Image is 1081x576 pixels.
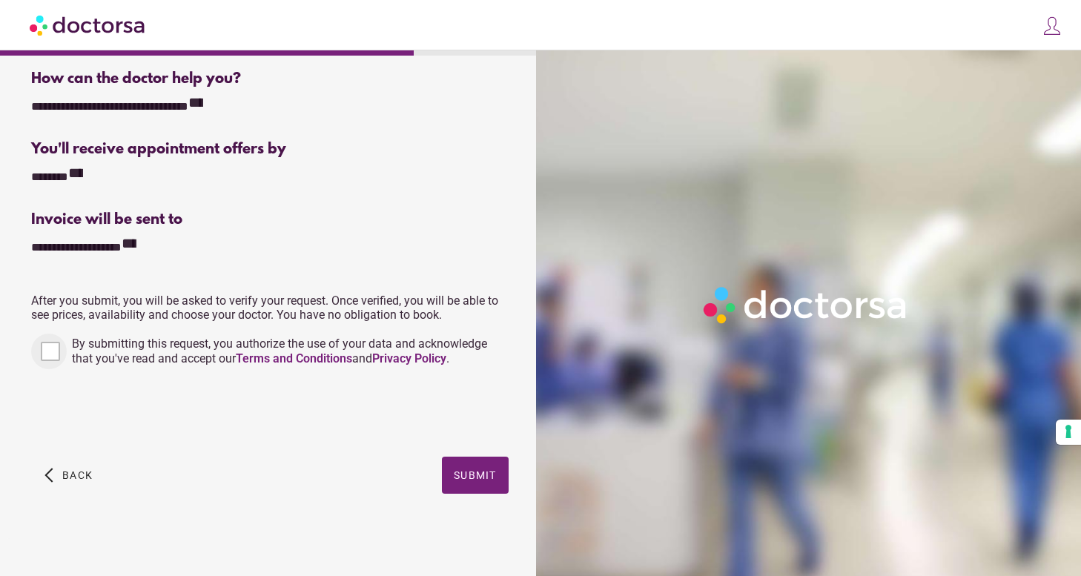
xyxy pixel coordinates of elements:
[62,469,93,481] span: Back
[31,141,508,158] div: You'll receive appointment offers by
[31,70,508,87] div: How can the doctor help you?
[1042,16,1062,36] img: icons8-customer-100.png
[31,384,257,442] iframe: reCAPTCHA
[72,337,487,365] span: By submitting this request, you authorize the use of your data and acknowledge that you've read a...
[30,8,147,42] img: Doctorsa.com
[31,294,508,322] p: After you submit, you will be asked to verify your request. Once verified, you will be able to se...
[372,351,446,365] a: Privacy Policy
[1056,420,1081,445] button: Your consent preferences for tracking technologies
[442,457,509,494] button: Submit
[31,211,508,228] div: Invoice will be sent to
[236,351,352,365] a: Terms and Conditions
[39,457,99,494] button: arrow_back_ios Back
[454,469,497,481] span: Submit
[698,281,914,329] img: Logo-Doctorsa-trans-White-partial-flat.png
